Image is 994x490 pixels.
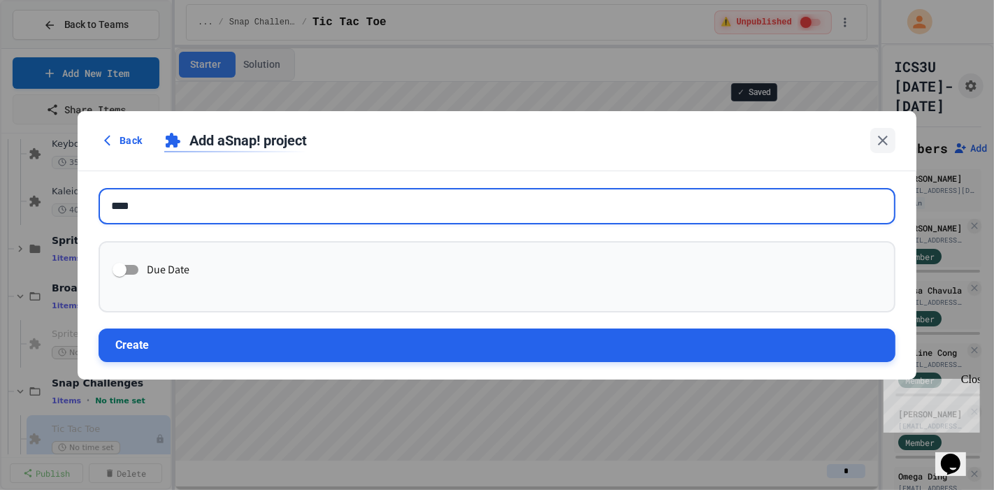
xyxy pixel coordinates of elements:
span: Back [120,134,142,148]
div: Chat with us now!Close [6,6,96,89]
iframe: chat widget [935,434,980,476]
div: Add a Snap! project [164,130,307,151]
span: Due Date [147,261,189,278]
iframe: chat widget [878,373,980,433]
button: Create [99,329,895,362]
